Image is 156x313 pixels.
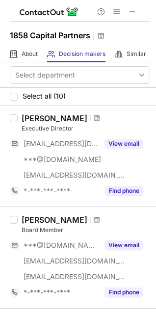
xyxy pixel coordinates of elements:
[15,70,75,80] div: Select department
[24,171,126,180] span: [EMAIL_ADDRESS][DOMAIN_NAME]
[24,139,99,148] span: [EMAIL_ADDRESS][DOMAIN_NAME]
[22,124,150,133] div: Executive Director
[24,257,126,265] span: [EMAIL_ADDRESS][DOMAIN_NAME]
[104,139,143,149] button: Reveal Button
[24,241,99,250] span: ***@[DOMAIN_NAME]
[104,240,143,250] button: Reveal Button
[20,6,78,18] img: ContactOut v5.3.10
[10,29,90,41] h1: 1858 Capital Partners
[22,50,38,58] span: About
[24,272,126,281] span: [EMAIL_ADDRESS][DOMAIN_NAME]
[22,215,87,225] div: [PERSON_NAME]
[59,50,105,58] span: Decision makers
[104,287,143,297] button: Reveal Button
[22,113,87,123] div: [PERSON_NAME]
[104,186,143,196] button: Reveal Button
[22,226,150,235] div: Board Member
[23,92,66,100] span: Select all (10)
[24,155,101,164] span: ***@[DOMAIN_NAME]
[127,50,146,58] span: Similar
